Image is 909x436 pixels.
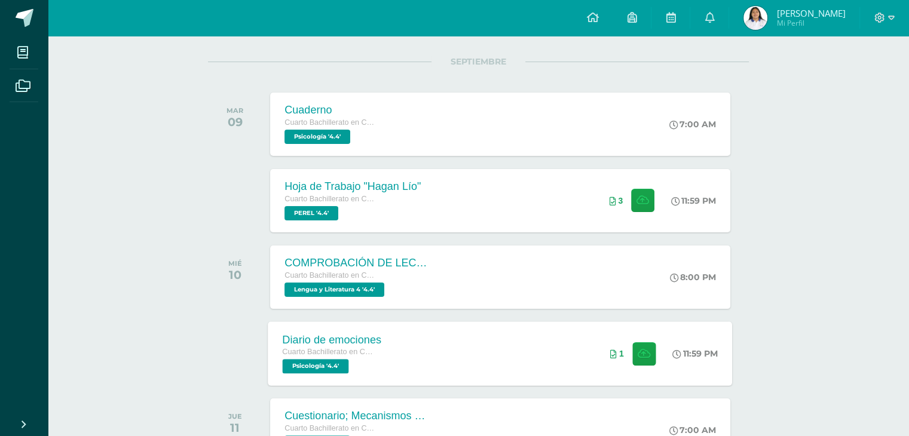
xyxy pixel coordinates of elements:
[284,118,374,127] span: Cuarto Bachillerato en Ciencias y Letras
[673,348,718,359] div: 11:59 PM
[284,410,428,422] div: Cuestionario; Mecanismos de defensa del yo.
[776,7,845,19] span: [PERSON_NAME]
[227,115,243,129] div: 09
[228,420,242,435] div: 11
[284,283,384,297] span: Lengua y Literatura 4 '4.4'
[669,425,716,435] div: 7:00 AM
[431,56,525,67] span: SEPTIEMBRE
[776,18,845,28] span: Mi Perfil
[284,180,421,193] div: Hoja de Trabajo "Hagan Lío"
[284,271,374,280] span: Cuarto Bachillerato en Ciencias y Letras
[669,119,716,130] div: 7:00 AM
[283,333,382,346] div: Diario de emociones
[228,268,242,282] div: 10
[609,196,623,205] div: Archivos entregados
[284,130,350,144] span: Psicología '4.4'
[284,104,374,116] div: Cuaderno
[228,412,242,420] div: JUE
[284,195,374,203] span: Cuarto Bachillerato en Ciencias y Letras
[284,206,338,220] span: PEREL '4.4'
[227,106,243,115] div: MAR
[284,424,374,432] span: Cuarto Bachillerato en Ciencias y Letras
[610,349,624,358] div: Archivos entregados
[283,359,349,373] span: Psicología '4.4'
[743,6,767,30] img: 795571259b2a43902c0084cc222f6c47.png
[618,196,623,205] span: 3
[228,259,242,268] div: MIÉ
[671,195,716,206] div: 11:59 PM
[670,272,716,283] div: 8:00 PM
[283,348,374,356] span: Cuarto Bachillerato en Ciencias y Letras
[619,349,624,358] span: 1
[284,257,428,269] div: COMPROBACIÓN DE LECTURA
